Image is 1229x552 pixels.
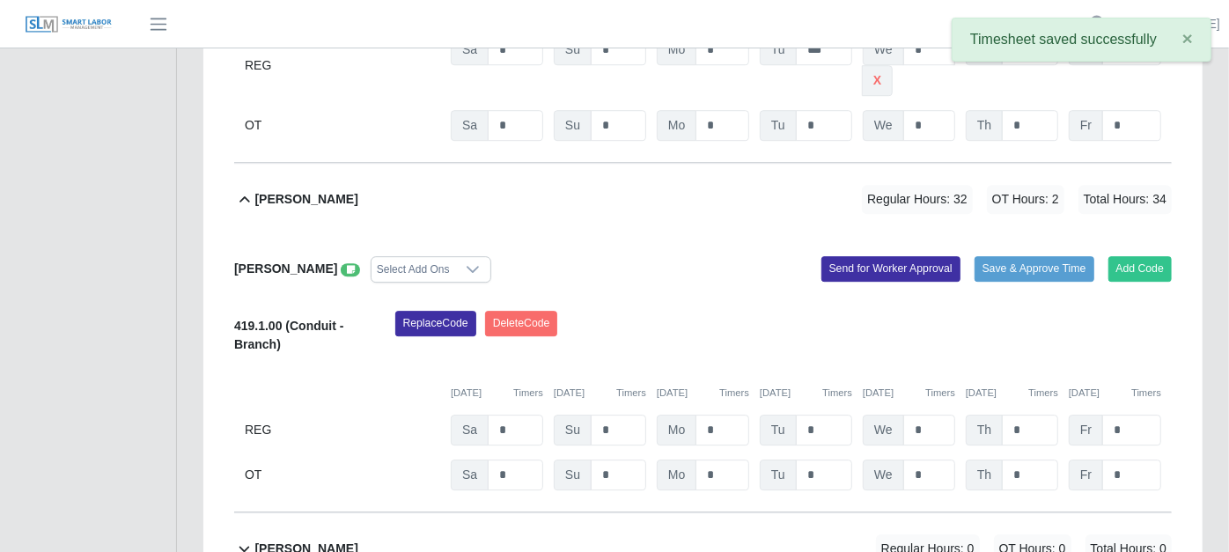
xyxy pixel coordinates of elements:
[657,110,696,141] span: Mo
[821,256,960,281] button: Send for Worker Approval
[485,311,558,335] button: DeleteCode
[1182,28,1193,48] span: ×
[657,386,749,401] div: [DATE]
[760,34,797,65] span: Tu
[863,415,904,445] span: We
[966,386,1058,401] div: [DATE]
[1069,460,1103,490] span: Fr
[1069,415,1103,445] span: Fr
[554,34,592,65] span: Su
[395,311,476,335] button: ReplaceCode
[1069,110,1103,141] span: Fr
[1108,256,1173,281] button: Add Code
[966,415,1003,445] span: Th
[554,386,646,401] div: [DATE]
[1028,386,1058,401] button: Timers
[372,257,455,282] div: Select Add Ons
[966,460,1003,490] span: Th
[822,386,852,401] button: Timers
[341,261,360,276] a: View/Edit Notes
[25,15,113,34] img: SLM Logo
[554,460,592,490] span: Su
[554,110,592,141] span: Su
[760,415,797,445] span: Tu
[657,34,696,65] span: Mo
[987,185,1064,214] span: OT Hours: 2
[451,110,489,141] span: Sa
[760,110,797,141] span: Tu
[245,460,440,490] div: OT
[1119,15,1220,33] a: [PERSON_NAME]
[234,261,337,276] b: [PERSON_NAME]
[451,415,489,445] span: Sa
[245,415,440,445] div: REG
[245,110,440,141] div: OT
[451,34,489,65] span: Sa
[863,460,904,490] span: We
[966,110,1003,141] span: Th
[234,319,343,351] b: 419.1.00 (Conduit - Branch)
[451,460,489,490] span: Sa
[1069,386,1161,401] div: [DATE]
[863,386,955,401] div: [DATE]
[254,190,357,209] b: [PERSON_NAME]
[975,256,1094,281] button: Save & Approve Time
[245,34,440,96] div: REG
[1078,185,1172,214] span: Total Hours: 34
[657,415,696,445] span: Mo
[719,386,749,401] button: Timers
[760,386,852,401] div: [DATE]
[554,415,592,445] span: Su
[513,386,543,401] button: Timers
[862,185,973,214] span: Regular Hours: 32
[925,386,955,401] button: Timers
[873,71,881,90] b: x
[863,34,904,65] span: We
[760,460,797,490] span: Tu
[657,460,696,490] span: Mo
[451,386,543,401] div: [DATE]
[863,110,904,141] span: We
[952,18,1211,62] div: Timesheet saved successfully
[1131,386,1161,401] button: Timers
[616,386,646,401] button: Timers
[234,164,1172,235] button: [PERSON_NAME] Regular Hours: 32 OT Hours: 2 Total Hours: 34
